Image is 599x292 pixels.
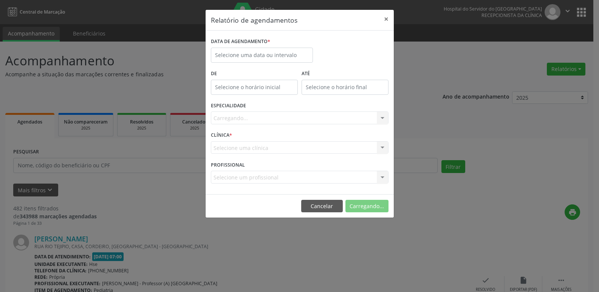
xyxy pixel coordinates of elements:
[379,10,394,28] button: Close
[302,68,388,80] label: ATÉ
[211,36,270,48] label: DATA DE AGENDAMENTO
[211,100,246,112] label: ESPECIALIDADE
[302,80,388,95] input: Selecione o horário final
[211,80,298,95] input: Selecione o horário inicial
[211,48,313,63] input: Selecione uma data ou intervalo
[301,200,343,213] button: Cancelar
[211,68,298,80] label: De
[211,15,297,25] h5: Relatório de agendamentos
[345,200,388,213] button: Carregando...
[211,159,245,171] label: PROFISSIONAL
[211,130,232,141] label: CLÍNICA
